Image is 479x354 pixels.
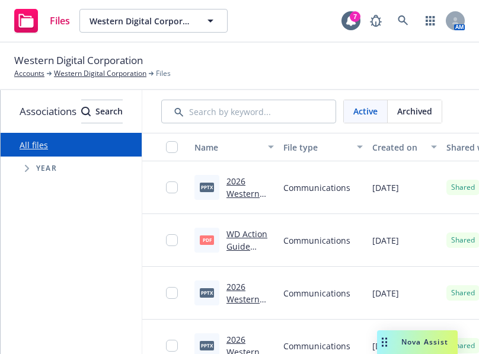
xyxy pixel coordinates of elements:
input: Toggle Row Selected [166,287,178,299]
button: Western Digital Corporation [79,9,228,33]
span: Communications [283,340,350,352]
span: [DATE] [372,287,399,299]
div: Created on [372,141,424,154]
span: Communications [283,181,350,194]
span: pptx [200,183,214,192]
span: pdf [200,235,214,244]
input: Search by keyword... [161,100,336,123]
span: Communications [283,287,350,299]
span: Shared [451,340,475,351]
span: Files [50,16,70,25]
span: pptx [200,341,214,350]
span: Files [156,68,171,79]
div: Name [194,141,261,154]
span: Shared [451,182,475,193]
div: File type [283,141,350,154]
a: Switch app [419,9,442,33]
a: WD Action Guide Trifold Ver3[97] [DATE].pdf [226,228,269,289]
a: All files [20,139,48,151]
span: Active [353,105,378,117]
span: Nova Assist [401,337,448,347]
button: File type [279,133,368,161]
button: Name [190,133,279,161]
input: Toggle Row Selected [166,181,178,193]
span: Western Digital Corporation [14,53,143,68]
span: [DATE] [372,340,399,352]
input: Select all [166,141,178,153]
div: Drag to move [377,330,392,354]
button: Created on [368,133,442,161]
span: Associations [20,104,76,119]
button: SearchSearch [81,100,123,123]
div: Tree Example [1,157,142,180]
svg: Search [81,107,91,116]
div: Search [81,100,123,123]
span: pptx [200,288,214,297]
input: Toggle Row Selected [166,234,178,246]
input: Toggle Row Selected [166,340,178,352]
a: Accounts [14,68,44,79]
a: Search [391,9,415,33]
span: Communications [283,234,350,247]
span: Western Digital Corporation [90,15,192,27]
a: Files [9,4,75,37]
a: Report a Bug [364,9,388,33]
a: Western Digital Corporation [54,68,146,79]
a: 2026 Western Digital OE Benefits Guide - NF 09242025_kc [DATE].pptx [226,176,273,274]
div: 7 [350,11,360,22]
span: Shared [451,288,475,298]
button: Nova Assist [377,330,458,354]
span: Shared [451,235,475,245]
span: [DATE] [372,234,399,247]
span: Archived [397,105,432,117]
span: Year [36,165,57,172]
span: [DATE] [372,181,399,194]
